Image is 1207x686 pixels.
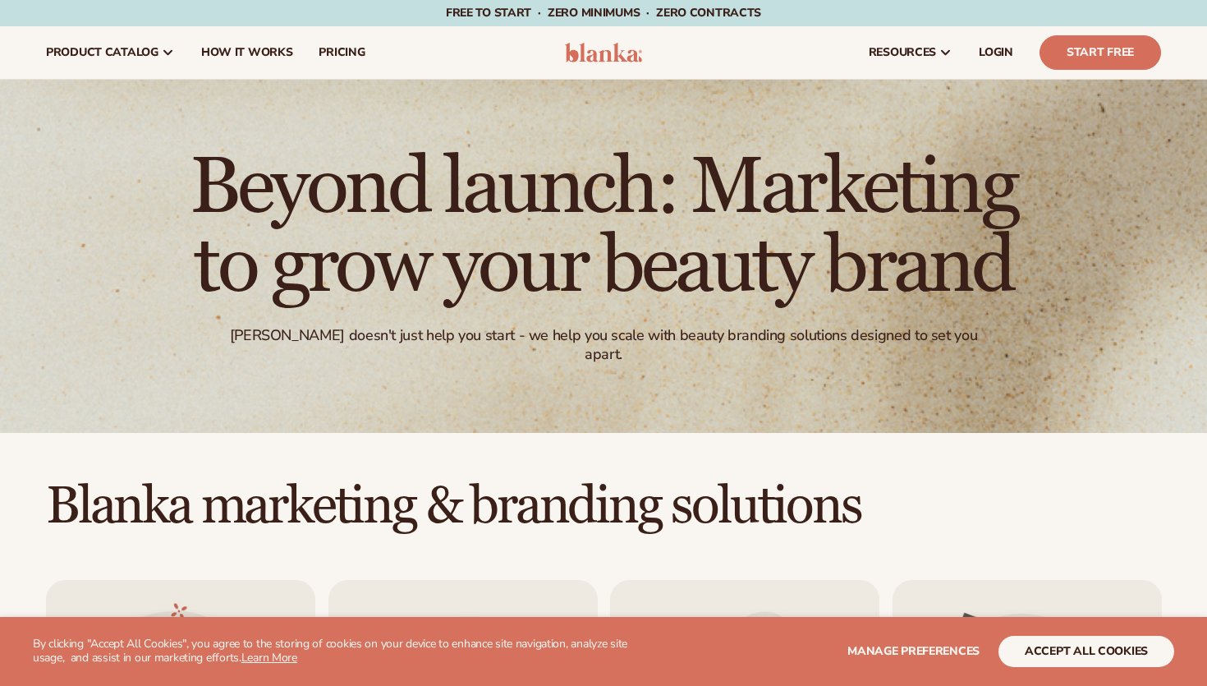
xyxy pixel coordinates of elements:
[565,43,643,62] img: logo
[305,26,378,79] a: pricing
[1039,35,1161,70] a: Start Free
[210,326,998,365] div: [PERSON_NAME] doesn't just help you start - we help you scale with beauty branding solutions desi...
[856,26,966,79] a: resources
[979,46,1013,59] span: LOGIN
[847,636,980,667] button: Manage preferences
[966,26,1026,79] a: LOGIN
[33,638,641,665] p: By clicking "Accept All Cookies", you agree to the storing of cookies on your device to enhance s...
[33,26,188,79] a: product catalog
[869,46,936,59] span: resources
[201,46,293,59] span: How It Works
[446,5,761,21] span: Free to start · ZERO minimums · ZERO contracts
[847,643,980,659] span: Manage preferences
[46,46,158,59] span: product catalog
[241,650,297,665] a: Learn More
[188,26,306,79] a: How It Works
[152,149,1055,306] h1: Beyond launch: Marketing to grow your beauty brand
[319,46,365,59] span: pricing
[998,636,1174,667] button: accept all cookies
